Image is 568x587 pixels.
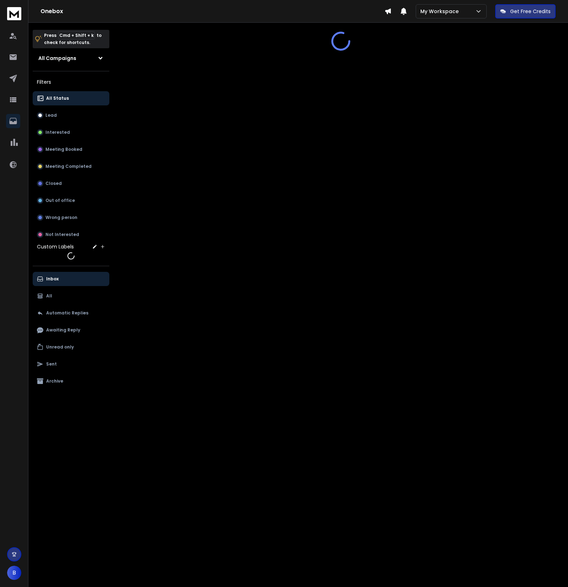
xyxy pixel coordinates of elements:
[33,340,109,354] button: Unread only
[46,276,59,282] p: Inbox
[46,293,52,299] p: All
[33,125,109,139] button: Interested
[33,91,109,105] button: All Status
[33,51,109,65] button: All Campaigns
[510,8,551,15] p: Get Free Credits
[33,77,109,87] h3: Filters
[33,193,109,208] button: Out of office
[40,7,384,16] h1: Onebox
[33,374,109,388] button: Archive
[33,210,109,225] button: Wrong person
[33,227,109,242] button: Not Interested
[46,95,69,101] p: All Status
[420,8,461,15] p: My Workspace
[45,164,92,169] p: Meeting Completed
[33,323,109,337] button: Awaiting Reply
[46,378,63,384] p: Archive
[45,232,79,237] p: Not Interested
[45,147,82,152] p: Meeting Booked
[7,566,21,580] button: B
[38,55,76,62] h1: All Campaigns
[45,198,75,203] p: Out of office
[37,243,74,250] h3: Custom Labels
[45,215,77,220] p: Wrong person
[33,108,109,122] button: Lead
[44,32,102,46] p: Press to check for shortcuts.
[45,130,70,135] p: Interested
[33,306,109,320] button: Automatic Replies
[58,31,95,39] span: Cmd + Shift + k
[46,361,57,367] p: Sent
[33,142,109,157] button: Meeting Booked
[46,344,74,350] p: Unread only
[33,176,109,191] button: Closed
[46,327,80,333] p: Awaiting Reply
[46,310,88,316] p: Automatic Replies
[33,159,109,174] button: Meeting Completed
[495,4,556,18] button: Get Free Credits
[33,289,109,303] button: All
[45,113,57,118] p: Lead
[45,181,62,186] p: Closed
[7,7,21,20] img: logo
[33,357,109,371] button: Sent
[33,272,109,286] button: Inbox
